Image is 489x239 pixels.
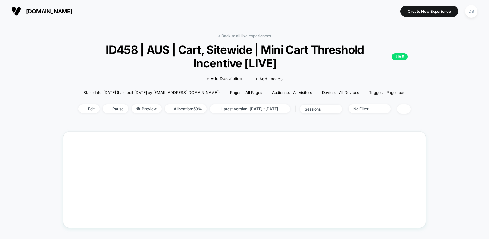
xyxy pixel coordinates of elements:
[132,104,162,113] span: Preview
[103,104,128,113] span: Pause
[218,33,271,38] a: < Back to all live experiences
[10,6,74,16] button: [DOMAIN_NAME]
[386,90,405,95] span: Page Load
[353,106,379,111] div: No Filter
[206,76,242,82] span: + Add Description
[255,76,283,81] span: + Add Images
[84,90,220,95] span: Start date: [DATE] (Last edit [DATE] by [EMAIL_ADDRESS][DOMAIN_NAME])
[210,104,290,113] span: Latest Version: [DATE] - [DATE]
[78,104,100,113] span: Edit
[230,90,262,95] div: Pages:
[465,5,477,18] div: DS
[463,5,479,18] button: DS
[369,90,405,95] div: Trigger:
[26,8,72,15] span: [DOMAIN_NAME]
[165,104,207,113] span: Allocation: 50%
[81,43,408,70] span: ID458 | AUS | Cart, Sitewide | Mini Cart Threshold Incentive [LIVE]
[293,104,300,114] span: |
[245,90,262,95] span: all pages
[293,90,312,95] span: All Visitors
[305,107,330,111] div: sessions
[392,53,408,60] p: LIVE
[339,90,359,95] span: all devices
[272,90,312,95] div: Audience:
[12,6,21,16] img: Visually logo
[400,6,458,17] button: Create New Experience
[317,90,364,95] span: Device:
